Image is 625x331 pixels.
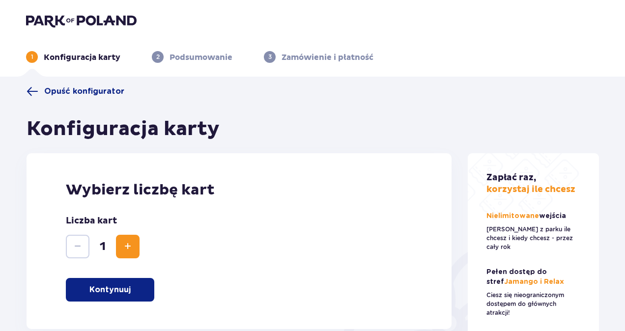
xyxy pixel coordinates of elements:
p: Zamówienie i płatność [282,52,373,63]
a: Opuść konfigurator [27,85,124,97]
button: Decrease [66,235,89,258]
p: Jamango i Relax [486,267,581,287]
p: Ciesz się nieograniczonym dostępem do głównych atrakcji! [486,291,581,317]
img: Park of Poland logo [26,14,137,28]
span: wejścia [539,213,566,220]
h1: Konfiguracja karty [27,117,220,141]
span: Opuść konfigurator [44,86,124,97]
button: Kontynuuj [66,278,154,302]
span: Zapłać raz, [486,172,536,183]
p: korzystaj ile chcesz [486,172,575,195]
p: 1 [31,53,33,61]
p: Liczba kart [66,215,117,227]
span: 1 [91,239,114,254]
p: Kontynuuj [89,284,131,295]
span: Pełen dostęp do stref [486,269,547,285]
p: Wybierz liczbę kart [66,181,412,199]
button: Increase [116,235,140,258]
p: 2 [156,53,160,61]
p: Nielimitowane [486,211,568,221]
p: Podsumowanie [170,52,232,63]
p: Konfiguracja karty [44,52,120,63]
p: 3 [268,53,272,61]
p: [PERSON_NAME] z parku ile chcesz i kiedy chcesz - przez cały rok [486,225,581,251]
